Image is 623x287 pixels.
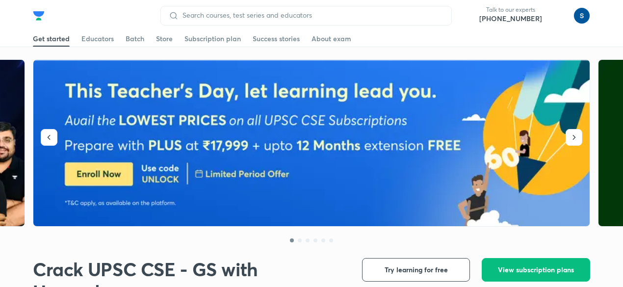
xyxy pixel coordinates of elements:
img: Company Logo [33,10,45,22]
span: Try learning for free [385,265,448,275]
a: Educators [81,31,114,47]
p: Talk to our experts [479,6,542,14]
img: call-us [460,6,479,26]
a: Store [156,31,173,47]
div: About exam [311,34,351,44]
a: Subscription plan [184,31,241,47]
div: Subscription plan [184,34,241,44]
button: Try learning for free [362,258,470,282]
a: [PHONE_NUMBER] [479,14,542,24]
div: Batch [126,34,144,44]
a: Get started [33,31,70,47]
a: Success stories [253,31,300,47]
div: Get started [33,34,70,44]
span: View subscription plans [498,265,574,275]
a: About exam [311,31,351,47]
input: Search courses, test series and educators [179,11,443,19]
button: View subscription plans [482,258,590,282]
img: simran kumari [573,7,590,24]
div: Educators [81,34,114,44]
div: Store [156,34,173,44]
div: Success stories [253,34,300,44]
a: Batch [126,31,144,47]
img: avatar [550,8,566,24]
